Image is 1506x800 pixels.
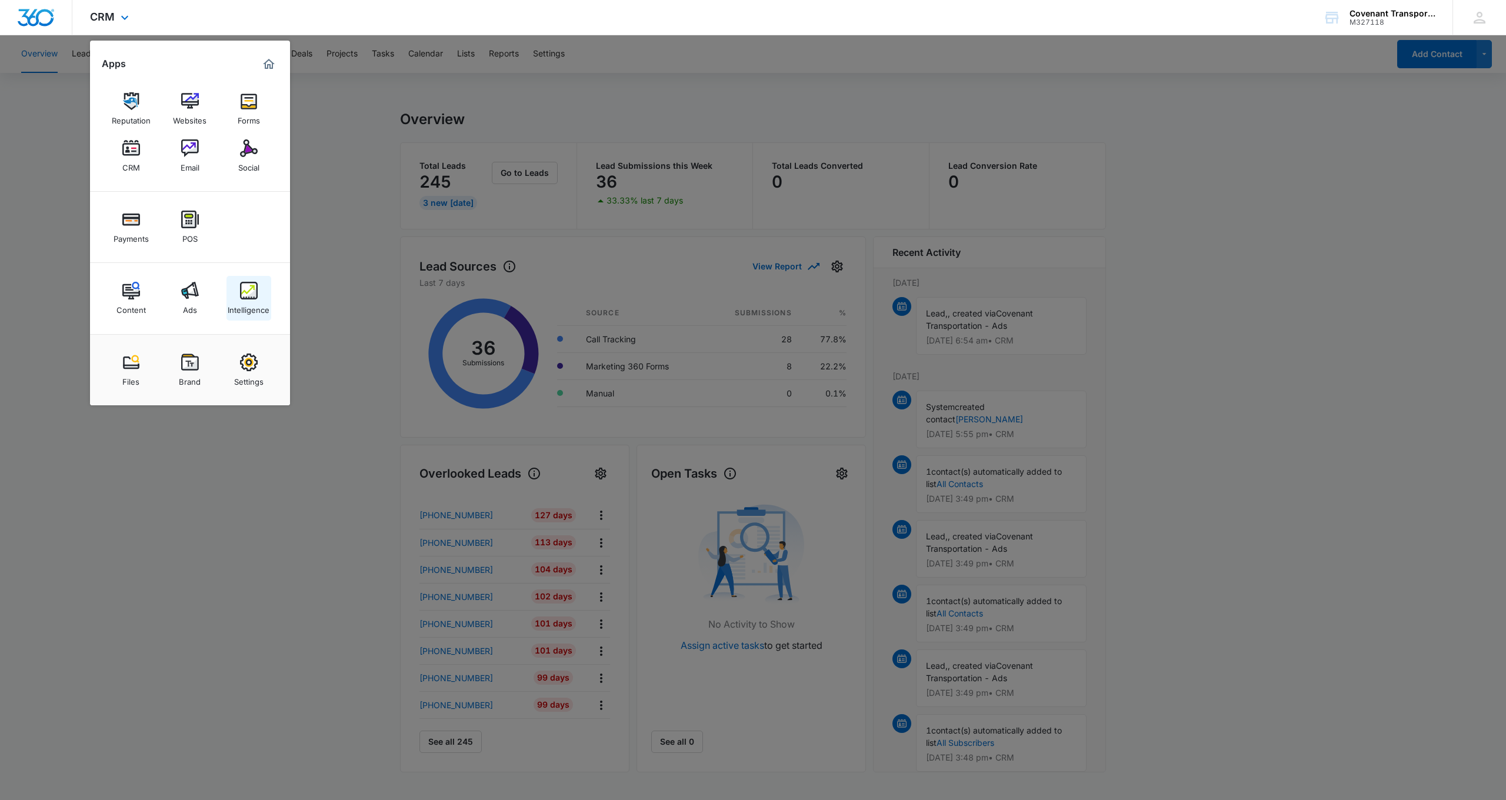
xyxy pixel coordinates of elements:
div: Reputation [112,110,151,125]
a: CRM [109,134,154,178]
div: CRM [122,157,140,172]
a: Intelligence [226,276,271,321]
a: Payments [109,205,154,249]
div: Files [122,371,139,386]
a: POS [168,205,212,249]
div: POS [182,228,198,244]
a: Email [168,134,212,178]
div: Content [116,299,146,315]
div: Ads [183,299,197,315]
h2: Apps [102,58,126,69]
span: CRM [90,11,115,23]
a: Marketing 360® Dashboard [259,55,278,74]
div: Settings [234,371,264,386]
a: Files [109,348,154,392]
div: Forms [238,110,260,125]
a: Websites [168,86,212,131]
a: Ads [168,276,212,321]
div: Payments [114,228,149,244]
a: Social [226,134,271,178]
div: Email [181,157,199,172]
div: account name [1350,9,1435,18]
div: Social [238,157,259,172]
a: Settings [226,348,271,392]
div: account id [1350,18,1435,26]
a: Content [109,276,154,321]
a: Brand [168,348,212,392]
a: Reputation [109,86,154,131]
a: Forms [226,86,271,131]
div: Intelligence [228,299,269,315]
div: Brand [179,371,201,386]
div: Websites [173,110,206,125]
